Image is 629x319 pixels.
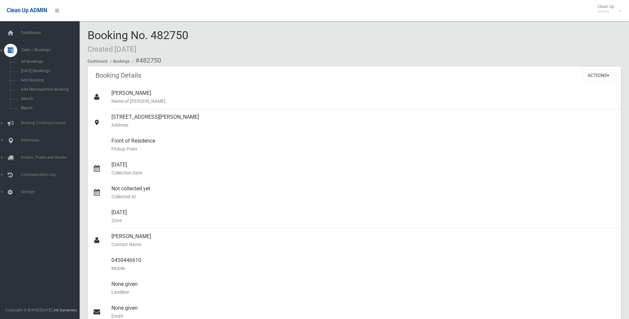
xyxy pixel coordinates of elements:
[88,59,107,64] a: Dashboard
[111,264,616,272] small: Mobile
[19,155,85,160] span: Drivers, Trucks and Routes
[19,78,79,83] span: Add Booking
[19,121,85,125] span: Booking Collection Issues
[111,169,616,177] small: Collection Date
[19,96,79,101] span: Search
[111,181,616,205] div: Not collected yet
[598,9,614,14] small: Admin
[19,106,79,110] span: Report
[113,59,130,64] a: Bookings
[111,240,616,248] small: Contact Name
[594,4,621,14] span: Clean Up
[19,59,79,64] span: All Bookings
[88,45,136,53] small: Created [DATE]
[7,7,47,14] span: Clean Up ADMIN
[111,85,616,109] div: [PERSON_NAME]
[111,133,616,157] div: Front of Residence
[5,308,52,312] span: Copyright © [DATE]-[DATE]
[111,157,616,181] div: [DATE]
[53,308,77,312] strong: Jet Dynamics
[111,228,616,252] div: [PERSON_NAME]
[19,190,85,194] span: Settings
[583,69,614,82] button: Actions
[88,29,188,54] span: Booking No. 482750
[19,69,79,73] span: [DATE] Bookings
[111,205,616,228] div: [DATE]
[111,193,616,201] small: Collected At
[131,54,161,67] li: #482750
[19,87,79,92] span: Add Retrospective Booking
[111,217,616,224] small: Zone
[111,145,616,153] small: Pickup Point
[111,109,616,133] div: [STREET_ADDRESS][PERSON_NAME]
[88,69,149,82] header: Booking Details
[19,138,85,143] span: Addresses
[19,31,85,35] span: Dashboard
[111,97,616,105] small: Name of [PERSON_NAME]
[19,172,85,177] span: Communication Log
[111,121,616,129] small: Address
[111,252,616,276] div: 0450446610
[19,48,85,52] span: Tasks / Bookings
[111,276,616,300] div: None given
[111,288,616,296] small: Landline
